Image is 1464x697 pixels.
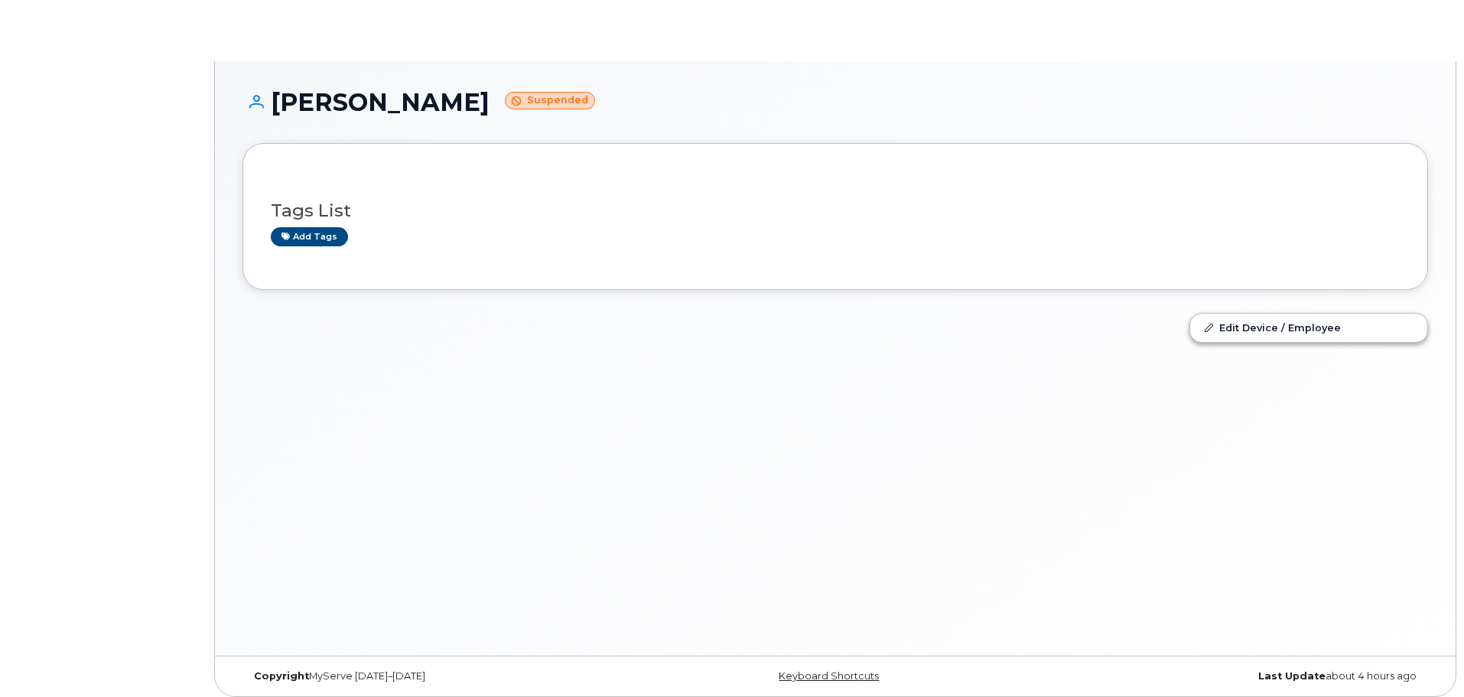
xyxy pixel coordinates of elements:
strong: Last Update [1258,670,1326,682]
h1: [PERSON_NAME] [242,89,1428,116]
small: Suspended [505,92,595,109]
a: Keyboard Shortcuts [779,670,879,682]
a: Edit Device / Employee [1190,314,1427,341]
div: MyServe [DATE]–[DATE] [242,670,638,682]
h3: Tags List [271,201,1400,220]
div: about 4 hours ago [1033,670,1428,682]
a: Add tags [271,227,348,246]
strong: Copyright [254,670,309,682]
